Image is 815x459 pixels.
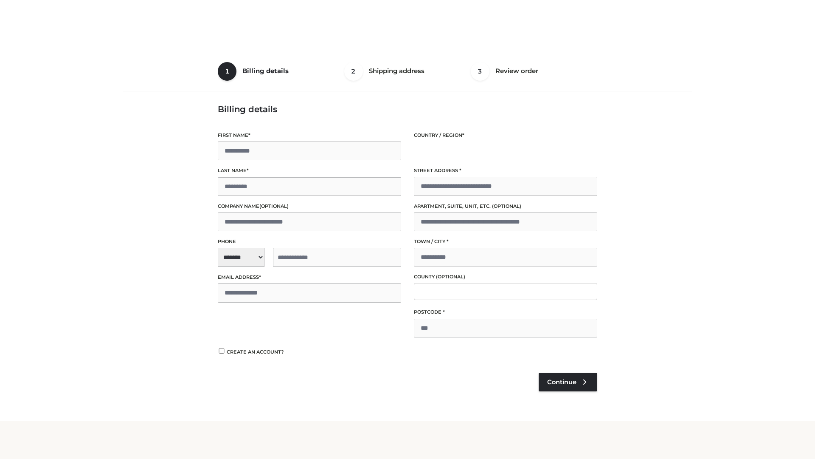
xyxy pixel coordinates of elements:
[414,131,597,139] label: Country / Region
[218,238,401,246] label: Phone
[436,274,465,280] span: (optional)
[227,349,284,355] span: Create an account?
[414,202,597,210] label: Apartment, suite, unit, etc.
[414,308,597,316] label: Postcode
[414,167,597,175] label: Street address
[414,238,597,246] label: Town / City
[259,203,289,209] span: (optional)
[218,348,225,354] input: Create an account?
[492,203,521,209] span: (optional)
[218,131,401,139] label: First name
[414,273,597,281] label: County
[218,104,597,114] h3: Billing details
[539,373,597,391] a: Continue
[547,378,576,386] span: Continue
[218,273,401,281] label: Email address
[218,202,401,210] label: Company name
[218,167,401,175] label: Last name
